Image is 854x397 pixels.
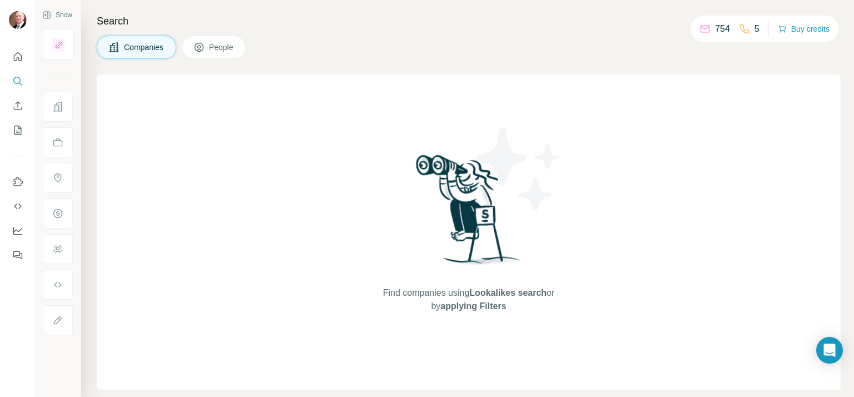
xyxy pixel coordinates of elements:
img: Surfe Illustration - Woman searching with binoculars [411,152,527,276]
button: Show [34,7,80,23]
span: Lookalikes search [469,288,547,297]
img: Avatar [9,11,27,29]
button: Use Surfe API [9,196,27,216]
button: Search [9,71,27,91]
button: My lists [9,120,27,140]
h4: Search [97,13,841,29]
button: Quick start [9,47,27,67]
span: applying Filters [440,301,506,311]
p: 5 [754,22,759,36]
p: 754 [715,22,730,36]
button: Enrich CSV [9,96,27,116]
button: Buy credits [778,21,830,37]
button: Feedback [9,245,27,265]
div: Open Intercom Messenger [816,337,843,364]
button: Use Surfe on LinkedIn [9,172,27,192]
span: People [209,42,235,53]
span: Companies [124,42,165,53]
img: Surfe Illustration - Stars [469,119,569,219]
button: Dashboard [9,221,27,241]
span: Find companies using or by [380,286,558,313]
